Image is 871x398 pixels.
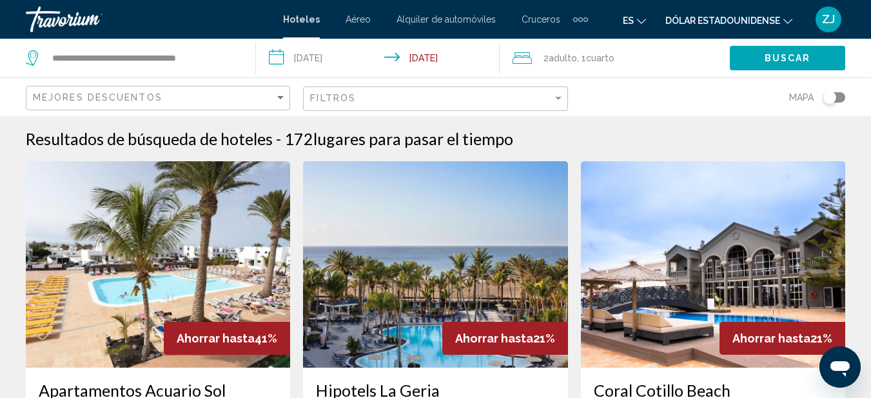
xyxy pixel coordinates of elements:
[577,49,614,67] span: , 1
[730,46,845,70] button: Buscar
[33,92,162,103] span: Mejores descuentos
[33,93,286,104] mat-select: Sort by
[573,9,588,30] button: Elementos de navegación adicionales
[623,11,646,30] button: Cambiar idioma
[586,53,614,63] span: Cuarto
[665,11,792,30] button: Cambiar moneda
[522,14,560,25] a: Cruceros
[26,161,290,368] img: Hotel image
[665,15,780,26] font: Dólar estadounidense
[765,54,811,64] span: Buscar
[26,6,270,32] a: Travorium
[822,12,835,26] font: ZJ
[164,322,290,355] div: 41%
[346,14,371,25] a: Aéreo
[177,332,255,345] span: Ahorrar hasta
[543,49,577,67] span: 2
[814,92,845,103] button: Toggle map
[789,88,814,106] span: Mapa
[284,129,513,148] h2: 172
[396,14,496,25] a: Alquiler de automóviles
[303,161,567,368] img: Hotel image
[256,39,499,77] button: Check-in date: Nov 10, 2025 Check-out date: Nov 16, 2025
[549,53,577,63] span: Adulto
[303,86,567,112] button: Filter
[313,129,513,148] span: lugares para pasar el tiempo
[812,6,845,33] button: Menú de usuario
[26,129,273,148] h1: Resultados de búsqueda de hoteles
[283,14,320,25] a: Hoteles
[719,322,845,355] div: 21%
[455,332,533,345] span: Ahorrar hasta
[819,346,861,388] iframe: Botón para iniciar la ventana de mensajería
[500,39,730,77] button: Travelers: 2 adults, 0 children
[310,93,356,103] span: Filtros
[581,161,845,368] img: Hotel image
[276,129,281,148] span: -
[732,332,810,345] span: Ahorrar hasta
[623,15,634,26] font: es
[442,322,568,355] div: 21%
